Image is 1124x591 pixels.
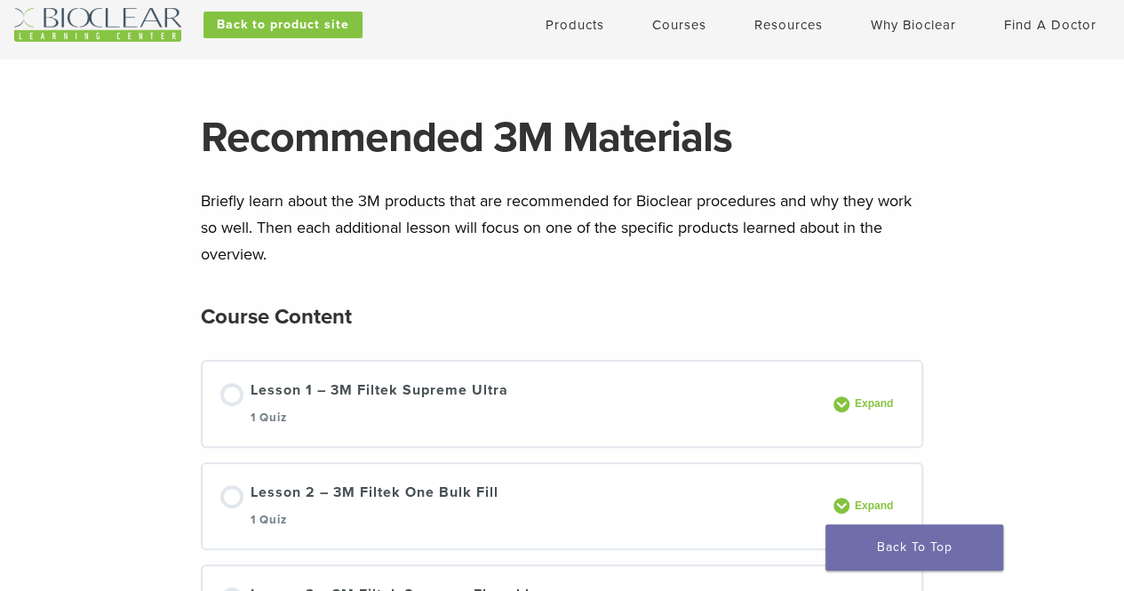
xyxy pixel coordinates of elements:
a: Lesson 1 – 3M Filtek Supreme Ultra 1 Quiz [220,379,823,428]
a: Products [546,17,604,33]
div: Lesson 1 – 3M Filtek Supreme Ultra [251,379,508,428]
h1: Recommended 3M Materials [201,116,923,159]
span: 1 Quiz [251,513,287,527]
a: Back to product site [203,12,363,38]
img: Bioclear [14,8,181,42]
a: Courses [652,17,706,33]
a: Resources [754,17,823,33]
span: Expand [849,397,904,411]
a: Find A Doctor [1004,17,1096,33]
div: Lesson 2 – 3M Filtek One Bulk Fill [251,482,498,531]
span: Expand [849,499,904,513]
span: 1 Quiz [251,411,287,425]
p: Briefly learn about the 3M products that are recommended for Bioclear procedures and why they wor... [201,188,923,268]
a: Lesson 2 – 3M Filtek One Bulk Fill 1 Quiz [220,482,823,531]
a: Why Bioclear [871,17,956,33]
a: Back To Top [825,524,1003,571]
h2: Course Content [201,296,352,339]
